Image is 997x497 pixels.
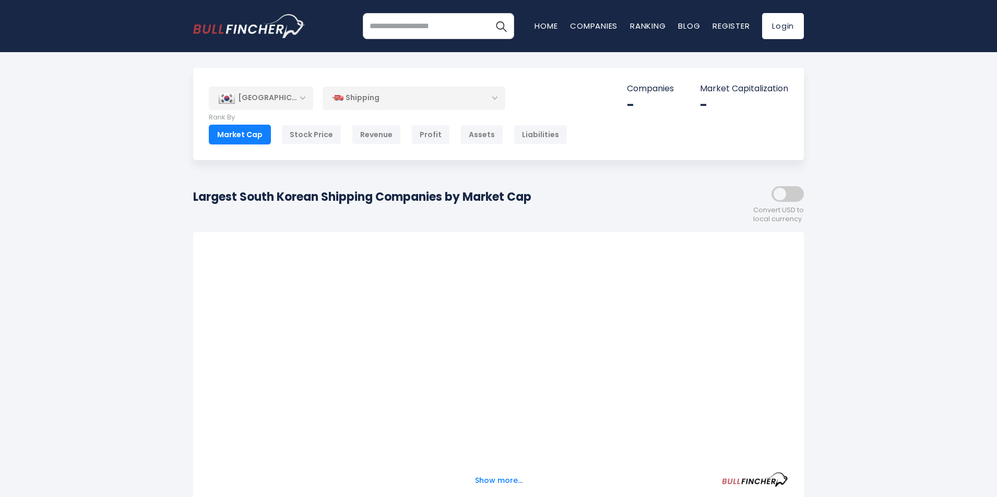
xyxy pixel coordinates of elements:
[323,86,505,110] div: Shipping
[713,20,750,31] a: Register
[753,206,804,224] span: Convert USD to local currency
[209,125,271,144] div: Market Cap
[460,125,503,144] div: Assets
[627,83,674,94] p: Companies
[352,125,401,144] div: Revenue
[281,125,341,144] div: Stock Price
[535,20,557,31] a: Home
[193,14,305,38] a: Go to homepage
[411,125,450,144] div: Profit
[209,87,313,110] div: [GEOGRAPHIC_DATA]
[570,20,618,31] a: Companies
[514,125,567,144] div: Liabilities
[627,97,674,113] div: -
[488,13,514,39] button: Search
[700,97,788,113] div: -
[193,188,531,205] h1: Largest South Korean Shipping Companies by Market Cap
[700,83,788,94] p: Market Capitalization
[209,113,567,122] p: Rank By
[630,20,666,31] a: Ranking
[193,14,305,38] img: bullfincher logo
[678,20,700,31] a: Blog
[762,13,804,39] a: Login
[469,472,529,489] button: Show more...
